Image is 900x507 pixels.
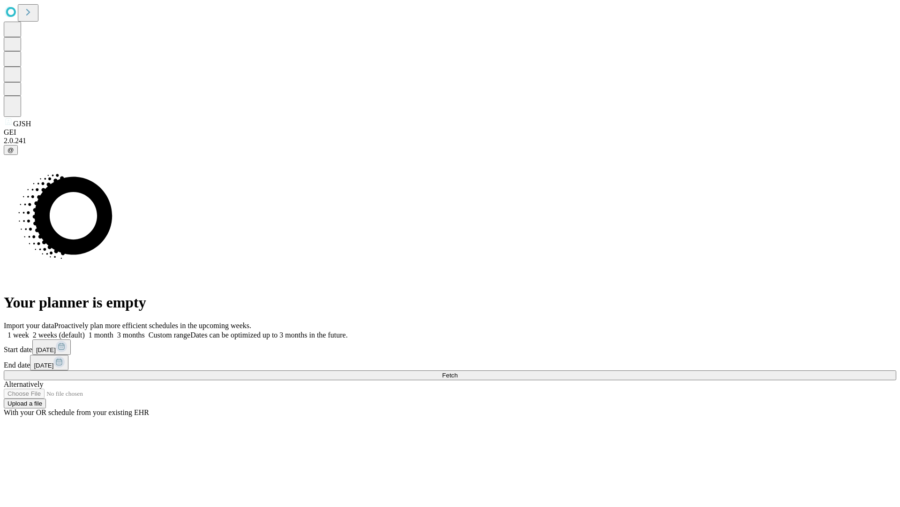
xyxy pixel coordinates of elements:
span: Proactively plan more efficient schedules in the upcoming weeks. [54,322,251,330]
span: 1 month [89,331,113,339]
button: [DATE] [32,339,71,355]
span: Import your data [4,322,54,330]
span: @ [7,146,14,154]
span: [DATE] [36,346,56,353]
button: Fetch [4,370,896,380]
div: 2.0.241 [4,137,896,145]
span: [DATE] [34,362,53,369]
button: Upload a file [4,399,46,408]
span: Fetch [442,372,457,379]
button: @ [4,145,18,155]
div: Start date [4,339,896,355]
span: 3 months [117,331,145,339]
div: GEI [4,128,896,137]
span: 2 weeks (default) [33,331,85,339]
span: Dates can be optimized up to 3 months in the future. [190,331,347,339]
h1: Your planner is empty [4,294,896,311]
span: GJSH [13,120,31,128]
span: Custom range [149,331,190,339]
span: 1 week [7,331,29,339]
span: Alternatively [4,380,43,388]
button: [DATE] [30,355,68,370]
div: End date [4,355,896,370]
span: With your OR schedule from your existing EHR [4,408,149,416]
